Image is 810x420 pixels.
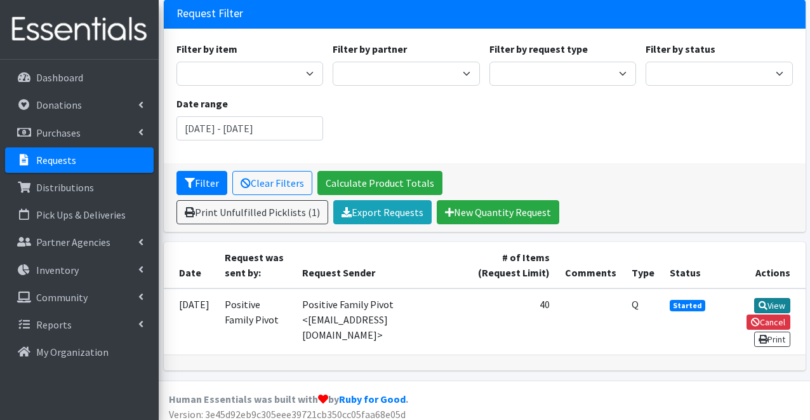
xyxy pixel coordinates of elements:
a: Dashboard [5,65,154,90]
th: Type [624,242,662,288]
span: Started [670,300,705,311]
a: New Quantity Request [437,200,559,224]
th: Actions [713,242,806,288]
p: Pick Ups & Deliveries [36,208,126,221]
th: # of Items (Request Limit) [467,242,557,288]
p: Partner Agencies [36,236,110,248]
p: Reports [36,318,72,331]
th: Date [164,242,217,288]
label: Filter by partner [333,41,407,57]
a: Clear Filters [232,171,312,195]
a: Inventory [5,257,154,283]
abbr: Quantity [632,298,639,311]
button: Filter [176,171,227,195]
a: Cancel [747,315,790,330]
strong: Human Essentials was built with by . [169,393,408,405]
th: Request Sender [295,242,467,288]
p: Requests [36,154,76,166]
label: Filter by request type [489,41,588,57]
label: Date range [176,96,228,111]
label: Filter by item [176,41,237,57]
a: Purchases [5,120,154,146]
td: Positive Family Pivot <[EMAIL_ADDRESS][DOMAIN_NAME]> [295,288,467,355]
p: Purchases [36,126,81,139]
a: Calculate Product Totals [317,171,442,195]
a: Partner Agencies [5,229,154,255]
td: Positive Family Pivot [217,288,295,355]
th: Request was sent by: [217,242,295,288]
th: Status [662,242,713,288]
input: January 1, 2011 - December 31, 2011 [176,116,324,140]
a: Reports [5,312,154,337]
a: Requests [5,147,154,173]
td: [DATE] [164,288,217,355]
td: 40 [467,288,557,355]
a: Donations [5,92,154,118]
h3: Request Filter [176,7,243,20]
a: View [754,298,790,313]
label: Filter by status [646,41,715,57]
a: Print Unfulfilled Picklists (1) [176,200,328,224]
p: My Organization [36,346,109,358]
th: Comments [557,242,624,288]
p: Distributions [36,181,94,194]
a: Pick Ups & Deliveries [5,202,154,227]
a: Community [5,285,154,310]
img: HumanEssentials [5,8,154,51]
p: Dashboard [36,71,83,84]
a: Print [754,332,790,347]
p: Donations [36,98,82,111]
a: Distributions [5,175,154,200]
a: Export Requests [333,200,432,224]
p: Inventory [36,264,79,276]
a: My Organization [5,339,154,365]
p: Community [36,291,88,304]
a: Ruby for Good [339,393,406,405]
